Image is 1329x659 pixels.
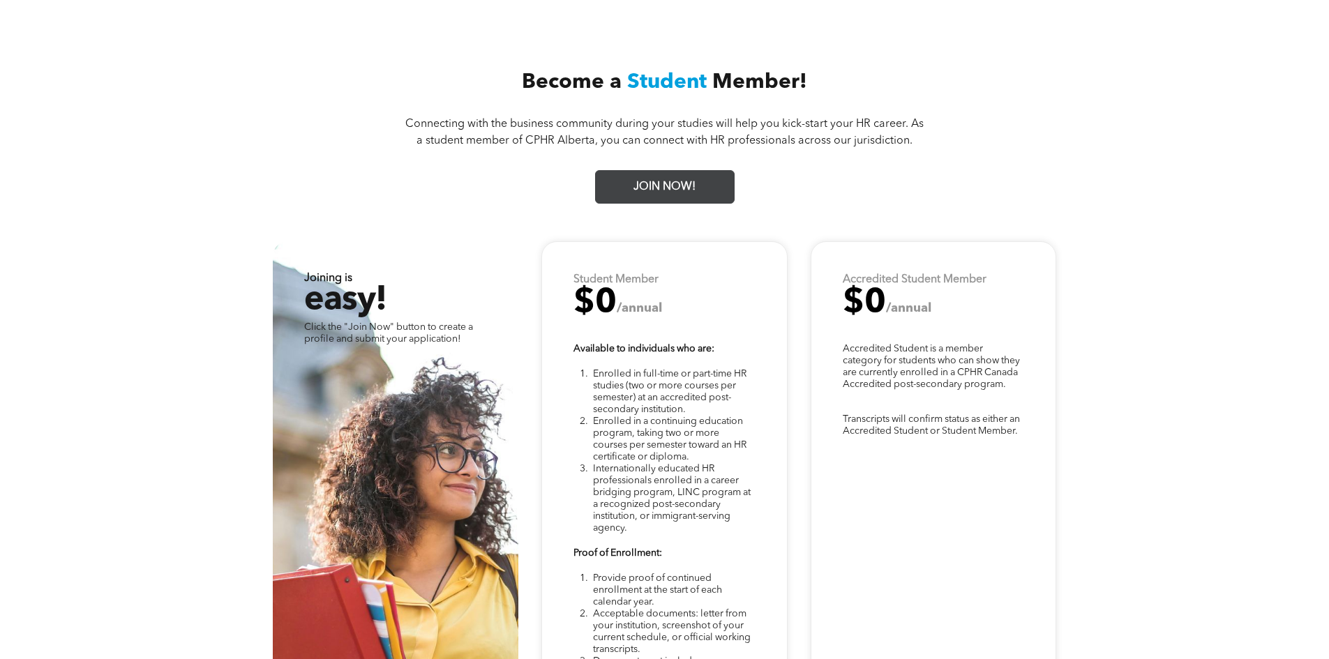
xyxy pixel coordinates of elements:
span: $0 [843,287,886,320]
span: Member! [712,72,807,93]
span: Enrolled in full-time or part-time HR studies (two or more courses per semester) at an accredited... [593,369,746,414]
span: Acceptable documents: letter from your institution, screenshot of your current schedule, or offic... [593,609,751,654]
span: /annual [886,302,931,315]
span: Accredited Student is a member category for students who can show they are currently enrolled in ... [843,344,1020,389]
strong: Joining is [304,273,352,284]
strong: Proof of Enrollment: [573,548,662,558]
span: Student [627,72,707,93]
span: Enrolled in a continuing education program, taking two or more courses per semester toward an HR ... [593,416,746,462]
a: JOIN NOW! [595,170,735,204]
span: $0 [573,287,617,320]
strong: Student Member [573,274,659,285]
strong: Available to individuals who are: [573,344,714,354]
span: easy! [304,284,386,317]
strong: Accredited Student Member [843,274,986,285]
span: Connecting with the business community during your studies will help you kick-start your HR caree... [405,119,924,146]
span: Click the "Join Now" button to create a profile and submit your application! [304,322,473,344]
span: Transcripts will confirm status as either an Accredited Student or Student Member. [843,414,1020,436]
span: /annual [617,302,662,315]
span: Provide proof of continued enrollment at the start of each calendar year. [593,573,722,607]
span: JOIN NOW! [629,174,700,201]
span: Become a [522,72,622,93]
span: Internationally educated HR professionals enrolled in a career bridging program, LINC program at ... [593,464,751,533]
